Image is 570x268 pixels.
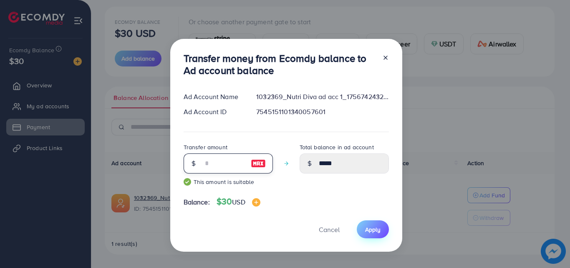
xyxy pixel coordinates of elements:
[319,225,340,234] span: Cancel
[184,178,191,186] img: guide
[177,107,250,117] div: Ad Account ID
[184,178,273,186] small: This amount is suitable
[184,143,227,151] label: Transfer amount
[357,220,389,238] button: Apply
[217,197,260,207] h4: $30
[252,198,260,207] img: image
[177,92,250,102] div: Ad Account Name
[184,197,210,207] span: Balance:
[308,220,350,238] button: Cancel
[251,158,266,168] img: image
[184,52,376,77] h3: Transfer money from Ecomdy balance to Ad account balance
[300,143,374,151] label: Total balance in ad account
[365,225,381,234] span: Apply
[250,107,395,117] div: 7545151101340057601
[250,92,395,102] div: 1032369_Nutri Diva ad acc 1_1756742432079
[232,197,245,207] span: USD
